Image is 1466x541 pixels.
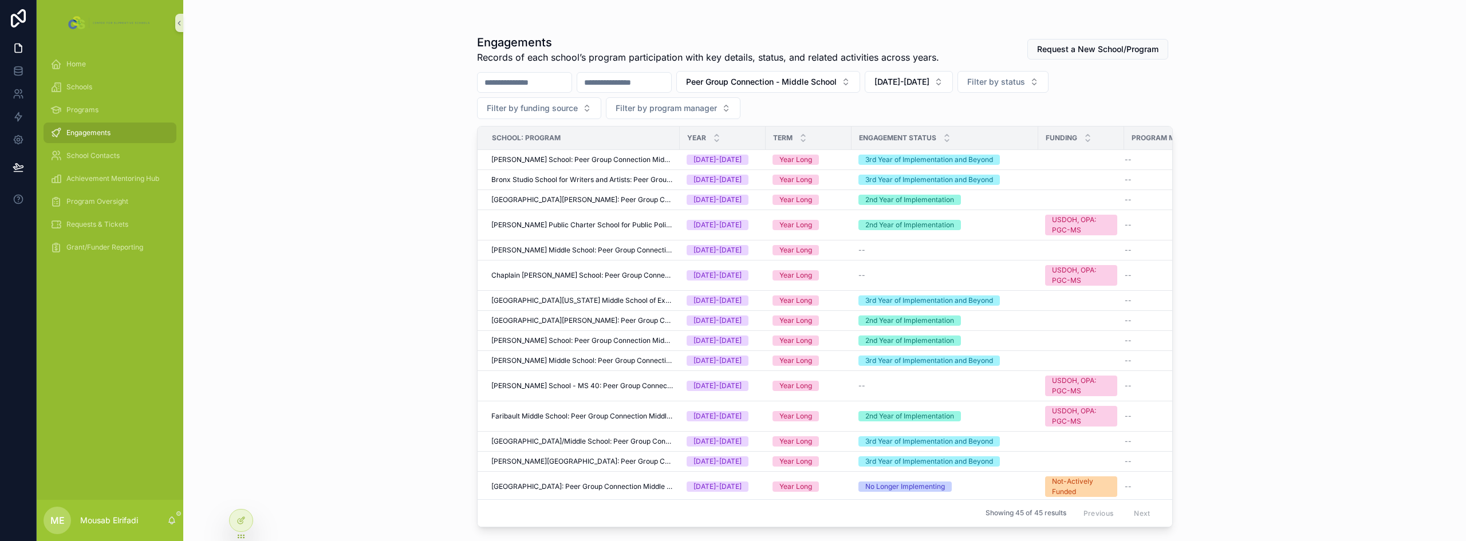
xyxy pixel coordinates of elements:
[491,336,673,345] span: [PERSON_NAME] School: Peer Group Connection Middle School
[491,316,673,325] span: [GEOGRAPHIC_DATA][PERSON_NAME]: Peer Group Connection Middle School
[865,195,954,205] div: 2nd Year of Implementation
[858,155,1031,165] a: 3rd Year of Implementation and Beyond
[858,271,1031,280] a: --
[874,76,929,88] span: [DATE]-[DATE]
[44,191,176,212] a: Program Oversight
[66,60,86,69] span: Home
[1052,265,1110,286] div: USDOH, OPA: PGC-MS
[687,436,759,447] a: [DATE]-[DATE]
[773,133,793,143] span: Term
[779,195,812,205] div: Year Long
[858,271,865,280] span: --
[1125,271,1132,280] span: --
[773,270,845,281] a: Year Long
[477,50,939,64] span: Records of each school’s program participation with key details, status, and related activities a...
[1125,482,1132,491] span: --
[858,195,1031,205] a: 2nd Year of Implementation
[1125,336,1196,345] a: --
[865,295,993,306] div: 3rd Year of Implementation and Beyond
[44,123,176,143] a: Engagements
[1132,133,1203,143] span: Program Manager
[1125,457,1132,466] span: --
[687,155,759,165] a: [DATE]-[DATE]
[1125,220,1132,230] span: --
[66,105,98,114] span: Programs
[859,133,936,143] span: Engagement Status
[773,195,845,205] a: Year Long
[491,412,673,421] a: Faribault Middle School: Peer Group Connection Middle School
[773,411,845,421] a: Year Long
[616,102,717,114] span: Filter by program manager
[44,168,176,189] a: Achievement Mentoring Hub
[1125,246,1132,255] span: --
[779,335,812,346] div: Year Long
[773,220,845,230] a: Year Long
[491,457,673,466] a: [PERSON_NAME][GEOGRAPHIC_DATA]: Peer Group Connection Middle School
[773,315,845,326] a: Year Long
[858,220,1031,230] a: 2nd Year of Implementation
[44,237,176,258] a: Grant/Funder Reporting
[1046,133,1077,143] span: Funding
[858,175,1031,185] a: 3rd Year of Implementation and Beyond
[606,97,740,119] button: Select Button
[491,195,673,204] span: [GEOGRAPHIC_DATA][PERSON_NAME]: Peer Group Connection Middle School
[779,315,812,326] div: Year Long
[858,356,1031,366] a: 3rd Year of Implementation and Beyond
[865,220,954,230] div: 2nd Year of Implementation
[1125,336,1132,345] span: --
[1125,381,1196,390] a: --
[1125,437,1196,446] a: --
[773,356,845,366] a: Year Long
[687,381,759,391] a: [DATE]-[DATE]
[1052,215,1110,235] div: USDOH, OPA: PGC-MS
[779,295,812,306] div: Year Long
[779,436,812,447] div: Year Long
[1045,476,1117,497] a: Not-Actively Funded
[491,437,673,446] a: [GEOGRAPHIC_DATA]/Middle School: Peer Group Connection Middle School
[865,456,993,467] div: 3rd Year of Implementation and Beyond
[957,71,1049,93] button: Select Button
[1125,457,1196,466] a: --
[1052,476,1110,497] div: Not-Actively Funded
[858,295,1031,306] a: 3rd Year of Implementation and Beyond
[693,436,742,447] div: [DATE]-[DATE]
[773,245,845,255] a: Year Long
[687,195,759,205] a: [DATE]-[DATE]
[491,175,673,184] span: Bronx Studio School for Writers and Artists: Peer Group Connection Middle School
[1052,406,1110,427] div: USDOH, OPA: PGC-MS
[693,411,742,421] div: [DATE]-[DATE]
[1125,246,1196,255] a: --
[66,128,111,137] span: Engagements
[779,481,812,492] div: Year Long
[687,315,759,326] a: [DATE]-[DATE]
[1125,356,1132,365] span: --
[1045,265,1117,286] a: USDOH, OPA: PGC-MS
[773,155,845,165] a: Year Long
[779,270,812,281] div: Year Long
[491,296,673,305] a: [GEOGRAPHIC_DATA][US_STATE] Middle School of Excellence: Peer Group Connection Middle School
[779,381,812,391] div: Year Long
[986,509,1066,518] span: Showing 45 of 45 results
[66,14,153,32] img: App logo
[1125,296,1196,305] a: --
[491,220,673,230] a: [PERSON_NAME] Public Charter School for Public Policy: Peer Group Connection Middle School
[779,356,812,366] div: Year Long
[779,411,812,421] div: Year Long
[1125,175,1196,184] a: --
[693,155,742,165] div: [DATE]-[DATE]
[779,245,812,255] div: Year Long
[491,155,673,164] a: [PERSON_NAME] School: Peer Group Connection Middle School
[865,71,953,93] button: Select Button
[687,270,759,281] a: [DATE]-[DATE]
[487,102,578,114] span: Filter by funding source
[1125,155,1132,164] span: --
[773,295,845,306] a: Year Long
[1125,412,1132,421] span: --
[1045,215,1117,235] a: USDOH, OPA: PGC-MS
[491,482,673,491] a: [GEOGRAPHIC_DATA]: Peer Group Connection Middle School
[773,481,845,492] a: Year Long
[1125,195,1196,204] a: --
[491,246,673,255] span: [PERSON_NAME] Middle School: Peer Group Connection Middle School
